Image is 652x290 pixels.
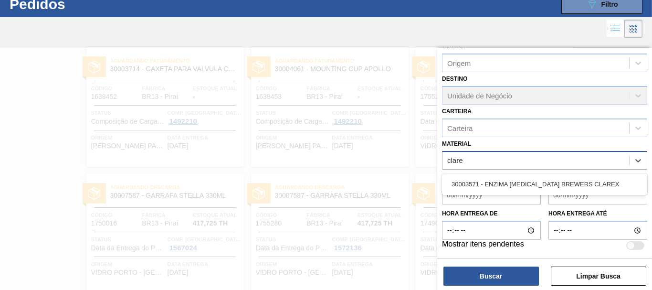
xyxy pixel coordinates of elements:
[244,47,409,167] a: statusAguardando Faturamento30004061 - MOUNTING CUP APOLLOCódigo1638453FábricaBR13 - PiraíEstoque...
[409,47,573,167] a: statusAguardando Descarga30007587 - GARRAFA STELLA 330MLCódigo1755278FábricaBR13 - PiraíEstoque a...
[442,240,524,251] label: Mostrar itens pendentes
[447,59,471,67] div: Origem
[447,124,473,132] div: Carteira
[548,185,647,204] input: dd/mm/yyyy
[442,75,467,82] label: Destino
[79,47,244,167] a: statusAguardando Faturamento30003714 - GAXETA PARA VALVULA COSTERCódigo1638452FábricaBR13 - Piraí...
[442,207,541,221] label: Hora entrega de
[601,0,618,8] span: Filtro
[548,207,647,221] label: Hora entrega até
[607,20,624,38] div: Visão em Lista
[442,185,541,204] input: dd/mm/yyyy
[624,20,642,38] div: Visão em Cards
[442,175,647,193] div: 30003571 - ENZIMA [MEDICAL_DATA] BREWERS CLAREX
[442,108,472,115] label: Carteira
[442,140,471,147] label: Material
